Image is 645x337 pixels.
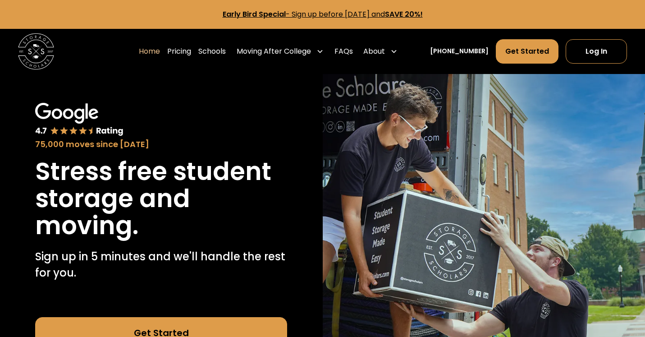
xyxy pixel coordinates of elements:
[18,33,54,69] img: Storage Scholars main logo
[198,39,226,64] a: Schools
[223,9,286,19] strong: Early Bird Special
[430,46,489,56] a: [PHONE_NUMBER]
[18,33,54,69] a: home
[35,158,287,240] h1: Stress free student storage and moving.
[334,39,353,64] a: FAQs
[35,138,287,151] div: 75,000 moves since [DATE]
[167,39,191,64] a: Pricing
[223,9,423,19] a: Early Bird Special- Sign up before [DATE] andSAVE 20%!
[139,39,160,64] a: Home
[35,103,124,137] img: Google 4.7 star rating
[35,249,287,281] p: Sign up in 5 minutes and we'll handle the rest for you.
[233,39,327,64] div: Moving After College
[360,39,402,64] div: About
[363,46,385,57] div: About
[566,39,627,64] a: Log In
[496,39,558,64] a: Get Started
[237,46,311,57] div: Moving After College
[385,9,423,19] strong: SAVE 20%!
